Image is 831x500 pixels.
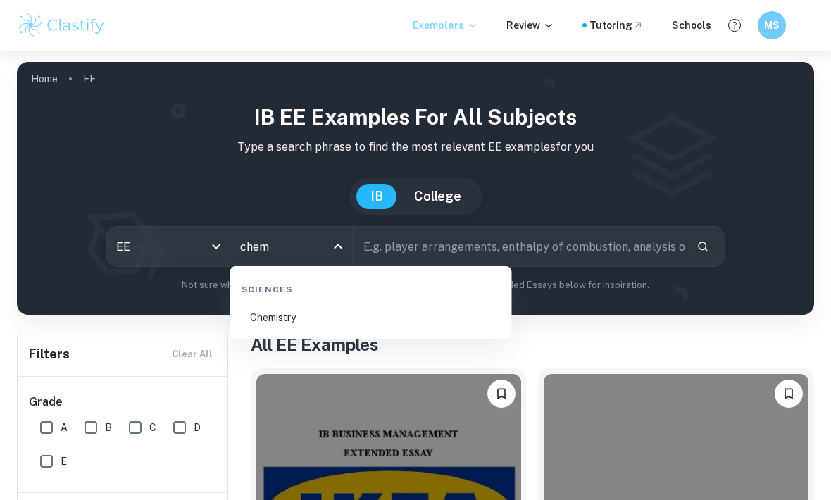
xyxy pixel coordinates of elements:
span: D [194,420,201,435]
span: A [61,420,68,435]
a: Tutoring [589,18,644,33]
p: Type a search phrase to find the most relevant EE examples for you [28,139,803,156]
h1: All EE Examples [251,332,814,357]
img: Clastify logo [17,11,106,39]
p: Review [506,18,554,33]
li: Chemistry [236,301,506,334]
p: Not sure what to search for? You can always look through our example Extended Essays below for in... [28,278,803,292]
h1: IB EE examples for all subjects [28,101,803,133]
a: Schools [672,18,711,33]
span: B [105,420,112,435]
span: E [61,454,67,469]
h6: MS [764,18,780,33]
input: E.g. player arrangements, enthalpy of combustion, analysis of a big city... [354,227,685,266]
a: Home [31,69,58,89]
button: Bookmark [487,380,516,408]
p: Exemplars [413,18,478,33]
div: Sciences [236,272,506,301]
button: College [400,184,475,209]
span: C [149,420,156,435]
img: profile cover [17,62,814,315]
button: Help and Feedback [723,13,746,37]
button: IB [356,184,397,209]
button: MS [758,11,786,39]
button: Bookmark [775,380,803,408]
h6: Filters [29,344,70,364]
h6: Grade [29,394,218,411]
button: Close [328,237,348,256]
button: Search [691,235,715,258]
p: EE [83,71,96,87]
div: EE [106,227,230,266]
